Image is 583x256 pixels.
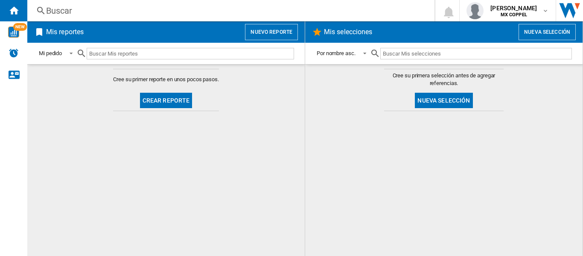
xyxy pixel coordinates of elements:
div: Por nombre asc. [317,50,356,56]
h2: Mis selecciones [322,24,374,40]
input: Buscar Mis selecciones [380,48,572,59]
button: Crear reporte [140,93,192,108]
span: NEW [13,23,27,31]
input: Buscar Mis reportes [87,48,294,59]
img: alerts-logo.svg [9,48,19,58]
button: Nueva selección [519,24,576,40]
img: wise-card.svg [8,26,19,38]
button: Nueva selección [415,93,472,108]
b: MX COPPEL [501,12,527,18]
span: Cree su primera selección antes de agregar referencias. [384,72,504,87]
div: Mi pedido [39,50,62,56]
span: Cree su primer reporte en unos pocos pasos. [113,76,219,83]
span: [PERSON_NAME] [490,4,537,12]
h2: Mis reportes [44,24,85,40]
div: Buscar [46,5,412,17]
button: Nuevo reporte [245,24,298,40]
img: profile.jpg [466,2,484,19]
